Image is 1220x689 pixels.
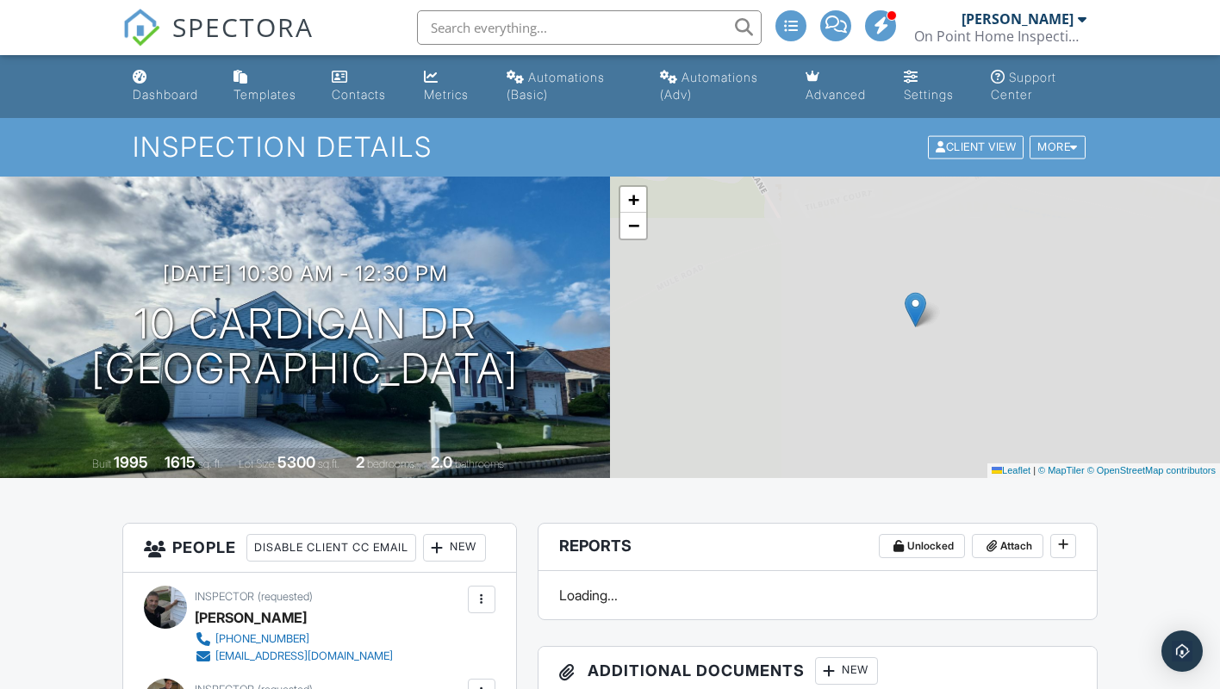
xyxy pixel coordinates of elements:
div: Client View [928,136,1024,159]
div: Metrics [424,87,469,102]
h1: 10 Cardigan Dr [GEOGRAPHIC_DATA] [91,301,519,393]
div: [PHONE_NUMBER] [215,632,309,646]
div: Automations (Adv) [660,70,758,102]
h3: People [123,524,516,573]
div: 2.0 [431,453,452,471]
a: [PHONE_NUMBER] [195,630,393,648]
a: [EMAIL_ADDRESS][DOMAIN_NAME] [195,648,393,665]
a: © OpenStreetMap contributors [1087,465,1216,475]
a: Automations (Basic) [500,62,640,111]
a: SPECTORA [122,23,314,59]
span: bedrooms [367,457,414,470]
span: sq.ft. [318,457,339,470]
div: New [815,657,878,685]
a: Metrics [417,62,486,111]
div: [PERSON_NAME] [195,605,307,630]
a: Leaflet [992,465,1030,475]
a: Automations (Advanced) [653,62,785,111]
img: The Best Home Inspection Software - Spectora [122,9,160,47]
div: New [423,534,486,562]
a: Zoom out [620,213,646,239]
div: Automations (Basic) [507,70,605,102]
span: Built [92,457,111,470]
div: [EMAIL_ADDRESS][DOMAIN_NAME] [215,649,393,663]
h1: Inspection Details [133,132,1086,162]
span: + [628,189,639,210]
input: Search everything... [417,10,762,45]
a: Dashboard [126,62,213,111]
h3: [DATE] 10:30 am - 12:30 pm [163,262,448,285]
a: Zoom in [620,187,646,213]
a: Support Center [984,62,1095,111]
div: Open Intercom Messenger [1161,630,1203,672]
a: Advanced [799,62,882,111]
span: | [1033,465,1036,475]
div: 1615 [165,453,196,471]
div: Dashboard [133,87,198,102]
span: Inspector [195,590,254,603]
div: 2 [356,453,364,471]
span: (requested) [258,590,313,603]
div: [PERSON_NAME] [962,10,1074,28]
div: On Point Home Inspection Services [914,28,1086,45]
a: Templates [227,62,311,111]
a: Settings [897,62,970,111]
a: © MapTiler [1038,465,1085,475]
img: Marker [905,292,926,327]
span: bathrooms [455,457,504,470]
div: Support Center [991,70,1056,102]
div: Disable Client CC Email [246,534,416,562]
div: Contacts [332,87,386,102]
div: 1995 [114,453,148,471]
div: Settings [904,87,954,102]
a: Client View [926,140,1028,152]
div: Templates [233,87,296,102]
span: sq. ft. [198,457,222,470]
a: Contacts [325,62,403,111]
div: More [1030,136,1086,159]
span: SPECTORA [172,9,314,45]
div: Advanced [806,87,866,102]
span: Lot Size [239,457,275,470]
span: − [628,214,639,236]
div: 5300 [277,453,315,471]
